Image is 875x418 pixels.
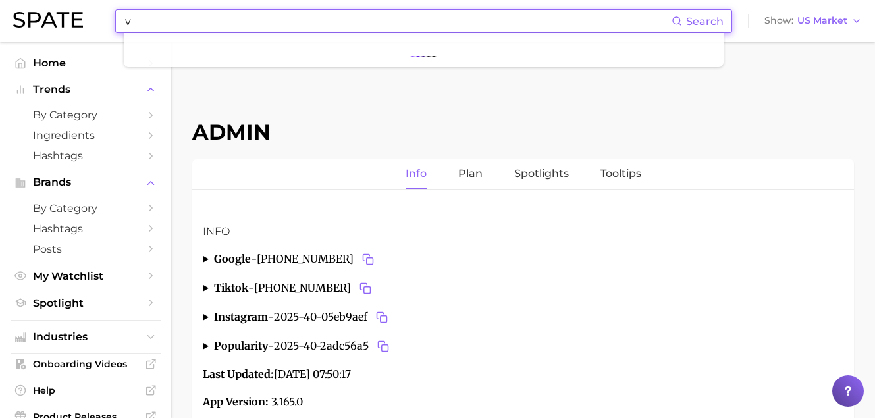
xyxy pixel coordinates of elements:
a: Plan [458,159,483,189]
span: - [251,252,257,265]
a: Spotlight [11,293,161,313]
p: 3.165.0 [203,394,843,411]
a: Posts [11,239,161,259]
summary: popularity-2025-40-2adc56a5Copy 2025-40-2adc56a5 to clipboard [203,337,843,355]
span: Spotlight [33,297,138,309]
span: [PHONE_NUMBER] [254,279,375,298]
strong: google [214,252,251,265]
h3: Info [203,224,843,240]
span: Help [33,384,138,396]
a: My Watchlist [11,266,161,286]
button: Trends [11,80,161,99]
a: Home [11,53,161,73]
button: Copy 2025-40-61104711 to clipboard [356,279,375,298]
strong: tiktok [214,281,248,294]
span: US Market [797,17,847,24]
span: Onboarding Videos [33,358,138,370]
span: [PHONE_NUMBER] [257,250,377,269]
button: Copy 2025-40-05eb9aef to clipboard [373,308,391,327]
a: by Category [11,105,161,125]
summary: google-[PHONE_NUMBER]Copy 2025-40-61104711 to clipboard [203,250,843,269]
button: ShowUS Market [761,13,865,30]
span: by Category [33,202,138,215]
a: Ingredients [11,125,161,145]
strong: App Version: [203,395,269,408]
a: Tooltips [600,159,641,189]
button: Industries [11,327,161,347]
a: Hashtags [11,219,161,239]
span: 2025-40-2adc56a5 [274,337,392,355]
button: Copy 2025-40-61104711 to clipboard [359,250,377,269]
a: Hashtags [11,145,161,166]
input: Search here for a brand, industry, or ingredient [124,10,672,32]
span: Trends [33,84,138,95]
h1: Admin [192,119,854,145]
span: - [248,281,254,294]
span: - [268,310,274,323]
span: Industries [33,331,138,343]
button: Copy 2025-40-2adc56a5 to clipboard [374,337,392,355]
span: Posts [33,243,138,255]
button: Brands [11,172,161,192]
a: by Category [11,198,161,219]
strong: popularity [214,339,268,352]
span: Home [33,57,138,69]
a: Spotlights [514,159,569,189]
span: Ingredients [33,129,138,142]
a: Onboarding Videos [11,354,161,374]
span: by Category [33,109,138,121]
span: Search [686,15,724,28]
strong: Last Updated: [203,367,274,380]
strong: instagram [214,310,268,323]
span: - [268,339,274,352]
span: 2025-40-05eb9aef [274,308,391,327]
span: Hashtags [33,222,138,235]
img: SPATE [13,12,83,28]
span: Show [764,17,793,24]
p: [DATE] 07:50:17 [203,366,843,383]
a: Info [406,159,427,189]
summary: tiktok-[PHONE_NUMBER]Copy 2025-40-61104711 to clipboard [203,279,843,298]
summary: instagram-2025-40-05eb9aefCopy 2025-40-05eb9aef to clipboard [203,308,843,327]
span: My Watchlist [33,270,138,282]
span: Brands [33,176,138,188]
span: Hashtags [33,149,138,162]
a: Help [11,380,161,400]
